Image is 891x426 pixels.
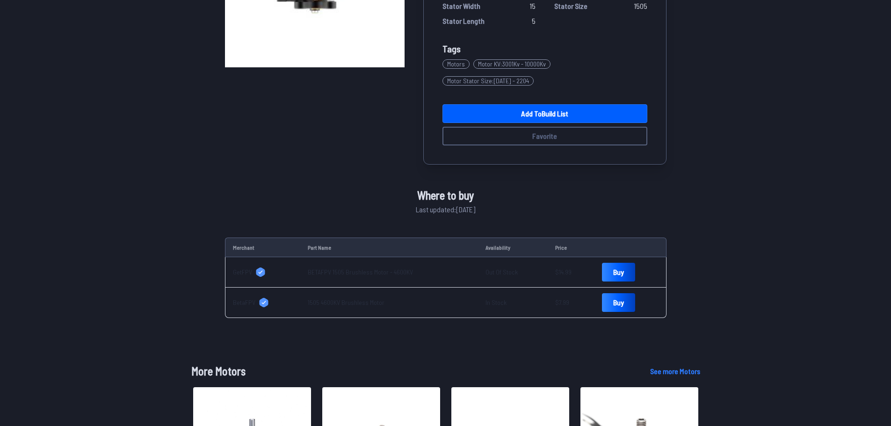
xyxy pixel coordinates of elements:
[602,263,635,282] a: Buy
[442,56,473,72] a: Motors
[548,238,594,257] td: Price
[308,268,413,276] a: BETAFPV 1505 Brushless Motor - 4600KV
[442,104,647,123] a: Add toBuild List
[554,0,587,12] span: Stator Size
[308,298,384,306] a: 1505 4600KV Brushless Motor
[442,76,534,86] span: Motor Stator Size : [DATE] - 2204
[478,238,548,257] td: Availability
[532,15,536,27] span: 5
[478,288,548,318] td: In Stock
[233,267,293,277] a: GetFPV
[548,257,594,288] td: $14.99
[300,238,478,257] td: Part Name
[442,43,461,54] span: Tags
[529,0,536,12] span: 15
[634,0,647,12] span: 1505
[191,363,635,380] h1: More Motors
[473,59,551,69] span: Motor KV : 3001Kv - 10000Kv
[233,298,255,307] span: BetaFPV
[233,298,293,307] a: BetaFPV
[417,187,474,204] span: Where to buy
[233,267,252,277] span: GetFPV
[416,204,475,215] span: Last updated: [DATE]
[602,293,635,312] a: Buy
[442,15,485,27] span: Stator Length
[225,238,300,257] td: Merchant
[473,56,554,72] a: Motor KV:3001Kv - 10000Kv
[442,0,480,12] span: Stator Width
[548,288,594,318] td: $7.99
[442,59,470,69] span: Motors
[442,72,537,89] a: Motor Stator Size:[DATE] - 2204
[650,366,700,377] a: See more Motors
[442,127,647,145] button: Favorite
[478,257,548,288] td: Out Of Stock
